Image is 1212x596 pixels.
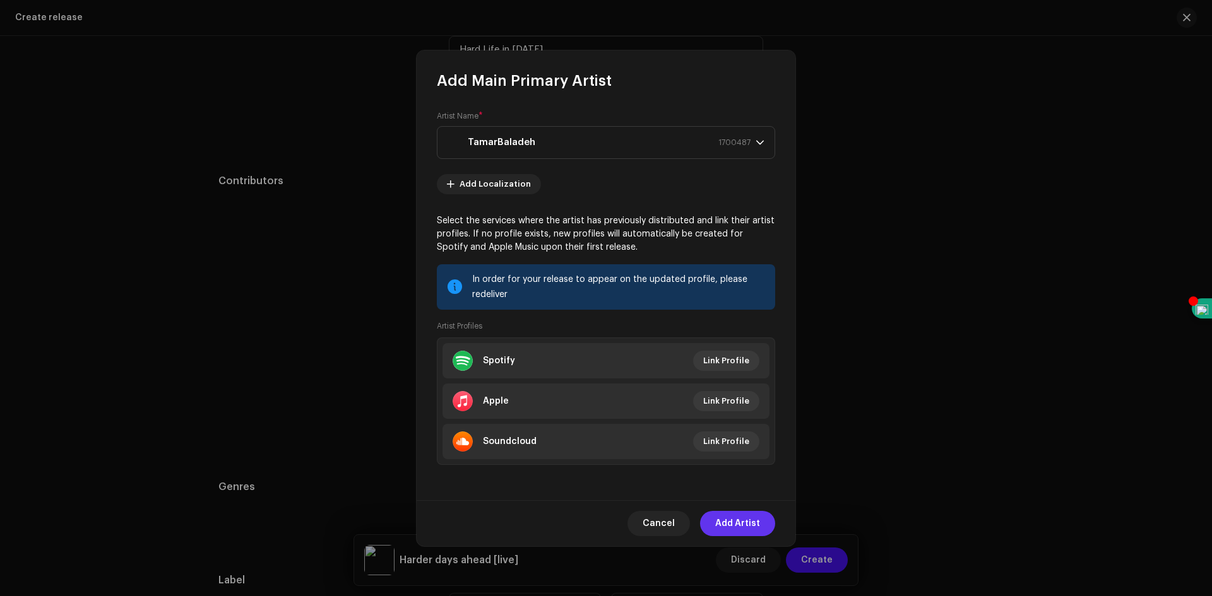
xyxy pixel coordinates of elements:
button: Add Artist [700,511,775,536]
span: Link Profile [703,389,749,414]
div: Soundcloud [483,436,537,447]
div: Spotify [483,356,515,366]
span: Link Profile [703,348,749,373]
span: Link Profile [703,429,749,454]
span: Add Localization [460,172,531,197]
img: cdc985cc-d392-4d63-938b-c563014a5789 [448,135,463,150]
button: Link Profile [693,431,759,452]
span: Add Artist [715,511,760,536]
p: Select the services where the artist has previously distributed and link their artist profiles. I... [437,214,775,254]
button: Link Profile [693,391,759,411]
div: dropdown trigger [756,127,764,158]
label: Artist Name [437,111,483,121]
button: Cancel [627,511,690,536]
span: TamarBaladeh [448,127,756,158]
span: Cancel [643,511,675,536]
small: Artist Profiles [437,320,482,332]
span: Add Main Primary Artist [437,71,612,91]
div: In order for your release to appear on the updated profile, please redeliver [472,272,765,302]
span: 1700487 [718,127,751,158]
strong: TamarBaladeh [468,127,535,158]
button: Link Profile [693,351,759,371]
button: Add Localization [437,174,541,194]
div: Apple [483,396,509,406]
